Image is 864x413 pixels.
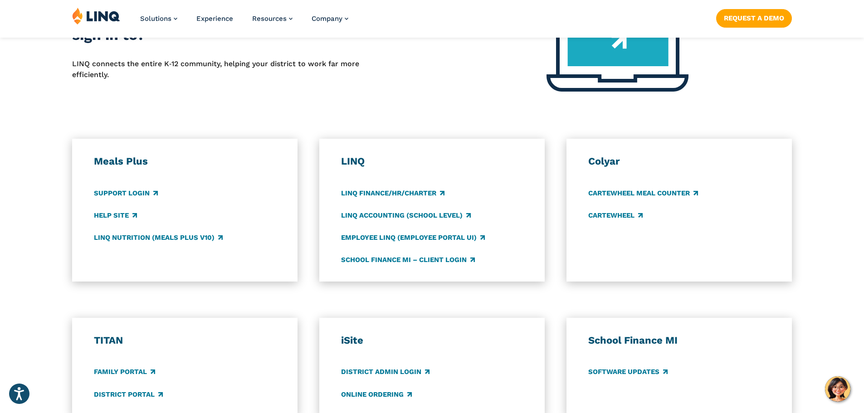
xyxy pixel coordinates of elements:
[252,15,293,23] a: Resources
[94,367,155,377] a: Family Portal
[94,155,276,168] h3: Meals Plus
[72,58,360,81] p: LINQ connects the entire K‑12 community, helping your district to work far more efficiently.
[341,389,412,399] a: Online Ordering
[341,334,523,347] h3: iSite
[94,334,276,347] h3: TITAN
[140,15,171,23] span: Solutions
[312,15,342,23] span: Company
[588,155,771,168] h3: Colyar
[341,155,523,168] h3: LINQ
[341,210,471,220] a: LINQ Accounting (school level)
[341,367,430,377] a: District Admin Login
[72,7,120,24] img: LINQ | K‑12 Software
[341,188,444,198] a: LINQ Finance/HR/Charter
[341,255,475,265] a: School Finance MI – Client Login
[588,367,668,377] a: Software Updates
[140,15,177,23] a: Solutions
[716,7,792,27] nav: Button Navigation
[140,7,348,37] nav: Primary Navigation
[588,334,771,347] h3: School Finance MI
[252,15,287,23] span: Resources
[94,188,158,198] a: Support Login
[825,376,850,402] button: Hello, have a question? Let’s chat.
[94,233,223,243] a: LINQ Nutrition (Meals Plus v10)
[588,210,643,220] a: CARTEWHEEL
[341,233,485,243] a: Employee LINQ (Employee Portal UI)
[716,9,792,27] a: Request a Demo
[94,210,137,220] a: Help Site
[588,188,698,198] a: CARTEWHEEL Meal Counter
[196,15,233,23] a: Experience
[312,15,348,23] a: Company
[94,389,163,399] a: District Portal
